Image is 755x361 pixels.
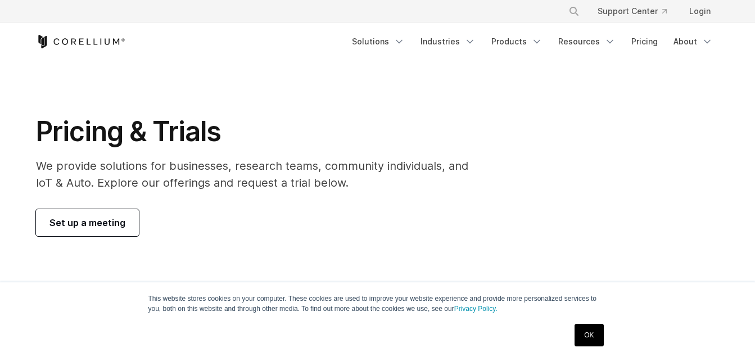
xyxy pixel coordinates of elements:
button: Search [564,1,584,21]
a: Set up a meeting [36,209,139,236]
a: About [667,31,720,52]
span: Set up a meeting [49,216,125,229]
p: We provide solutions for businesses, research teams, community individuals, and IoT & Auto. Explo... [36,157,484,191]
a: Corellium Home [36,35,125,48]
a: OK [575,324,603,346]
div: Navigation Menu [555,1,720,21]
div: Navigation Menu [345,31,720,52]
a: Pricing [625,31,664,52]
a: Solutions [345,31,412,52]
a: Support Center [589,1,676,21]
p: This website stores cookies on your computer. These cookies are used to improve your website expe... [148,294,607,314]
a: Privacy Policy. [454,305,498,313]
h1: Pricing & Trials [36,115,484,148]
a: Login [680,1,720,21]
a: Resources [551,31,622,52]
a: Products [485,31,549,52]
a: Industries [414,31,482,52]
